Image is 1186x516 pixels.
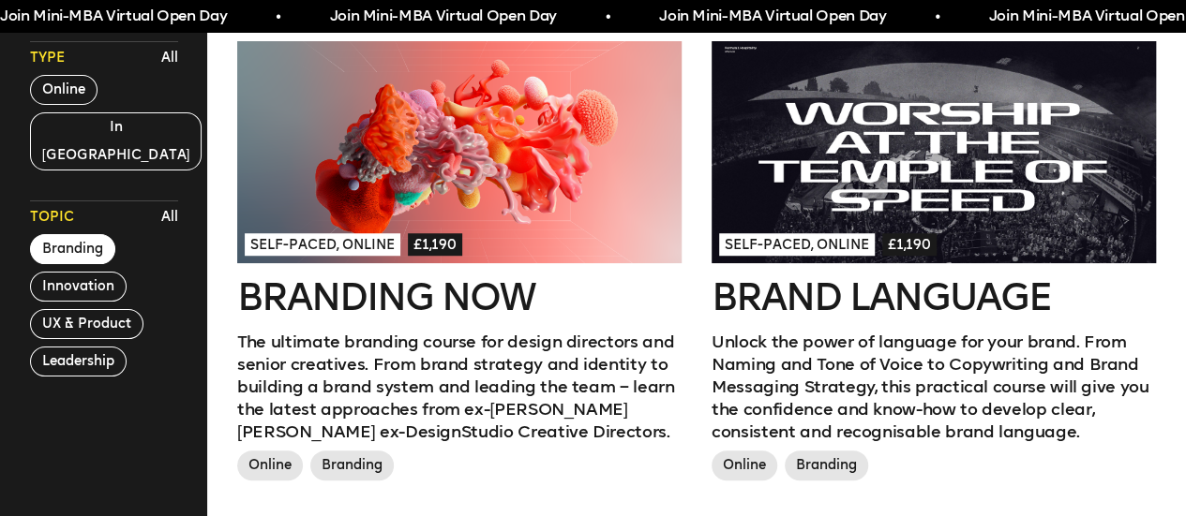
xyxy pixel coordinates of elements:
[310,450,394,480] span: Branding
[30,49,65,67] span: Type
[712,331,1156,443] p: Unlock the power of language for your brand. From Naming and Tone of Voice to Copywriting and Bra...
[157,44,183,72] button: All
[30,234,115,264] button: Branding
[601,6,606,28] span: •
[30,346,127,376] button: Leadership
[712,278,1156,316] h2: Brand Language
[930,6,935,28] span: •
[237,278,682,316] h2: Branding Now
[719,233,875,256] span: Self-paced, Online
[30,309,143,339] button: UX & Product
[237,41,682,488] a: Self-paced, Online£1,190Branding NowThe ultimate branding course for design directors and senior ...
[882,233,937,256] span: £1,190
[712,450,777,480] span: Online
[785,450,868,480] span: Branding
[30,112,203,170] button: In [GEOGRAPHIC_DATA]
[408,233,462,256] span: £1,190
[30,272,127,302] button: Innovation
[237,450,303,480] span: Online
[30,75,98,105] button: Online
[712,41,1156,488] a: Self-paced, Online£1,190Brand LanguageUnlock the power of language for your brand. From Naming an...
[271,6,276,28] span: •
[237,331,682,443] p: The ultimate branding course for design directors and senior creatives. From brand strategy and i...
[30,208,74,227] span: Topic
[157,203,183,231] button: All
[245,233,400,256] span: Self-paced, Online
